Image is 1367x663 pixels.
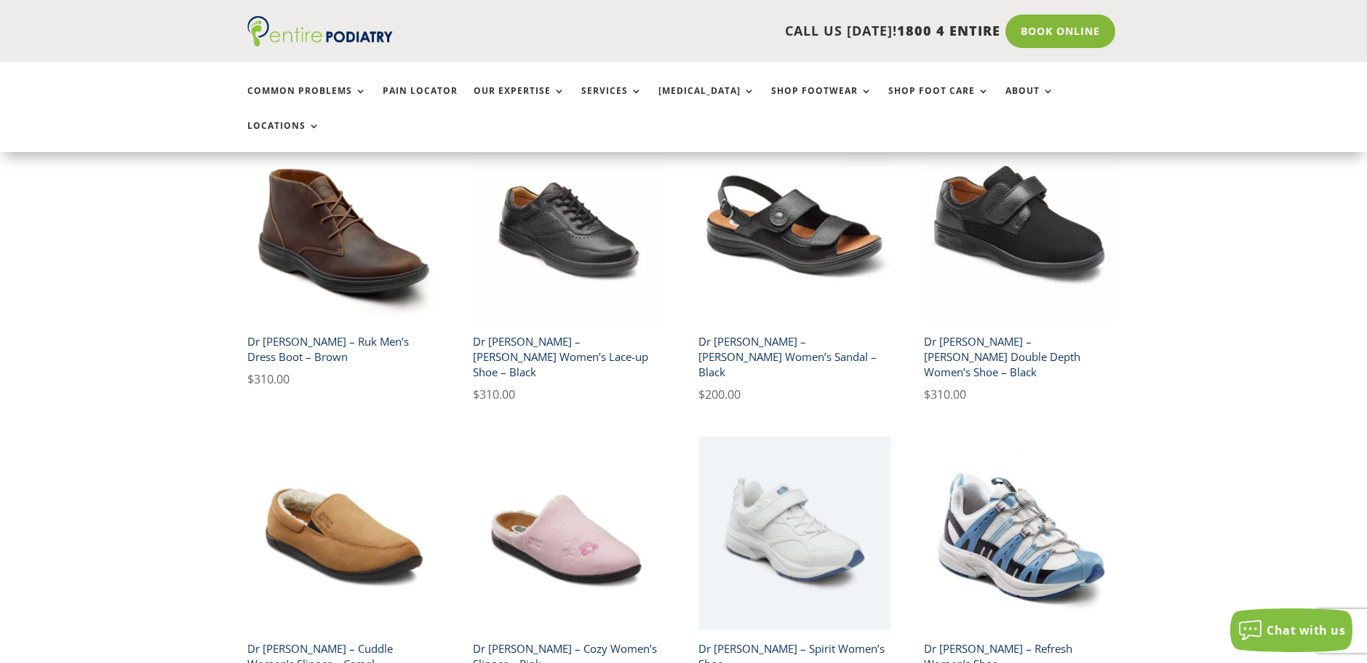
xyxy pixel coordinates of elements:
h2: Dr [PERSON_NAME] – [PERSON_NAME] Women’s Lace-up Shoe – Black [473,328,666,385]
span: $ [698,386,705,402]
img: Dr Comfort Patty Women's Walking Shoe Black [473,130,666,322]
a: Pain Locator [383,86,458,117]
img: Dr Comfort Lana Medium Wide Women's Sandal Black [698,130,891,322]
span: Chat with us [1267,622,1345,638]
bdi: 310.00 [473,386,515,402]
img: dr comfort ruk mens dress shoe brown [247,130,440,322]
a: Shop Footwear [771,86,872,117]
span: $ [247,371,254,387]
bdi: 310.00 [924,386,966,402]
a: dr comfort ruk mens dress shoe brownDr [PERSON_NAME] – Ruk Men’s Dress Boot – Brown $310.00 [247,130,440,389]
img: logo (1) [247,16,393,47]
a: About [1005,86,1054,117]
img: Dr Comfort Annie X Womens Double Depth Casual Shoe Black [924,130,1117,322]
h2: Dr [PERSON_NAME] – [PERSON_NAME] Double Depth Women’s Shoe – Black [924,328,1117,385]
a: Common Problems [247,86,367,117]
img: Dr Comfort Refresh Women's Shoe Blue [924,437,1117,630]
a: Book Online [1005,15,1115,48]
img: cozy dr comfort pink womens slipper [473,437,666,630]
a: Dr Comfort Annie X Womens Double Depth Casual Shoe BlackDr [PERSON_NAME] – [PERSON_NAME] Double D... [924,130,1117,405]
span: $ [924,386,930,402]
bdi: 310.00 [247,371,290,387]
span: 1800 4 ENTIRE [897,22,1000,39]
h2: Dr [PERSON_NAME] – [PERSON_NAME] Women’s Sandal – Black [698,328,891,385]
a: Shop Foot Care [888,86,989,117]
span: $ [473,386,479,402]
img: Dr Comfort Spirit White Athletic Shoe - Angle View [698,437,891,630]
img: cuddle dr comfort camel womens slipper [247,437,440,630]
a: Dr Comfort Lana Medium Wide Women's Sandal BlackDr [PERSON_NAME] – [PERSON_NAME] Women’s Sandal –... [698,130,891,405]
a: Dr Comfort Patty Women's Walking Shoe BlackDr [PERSON_NAME] – [PERSON_NAME] Women’s Lace-up Shoe ... [473,130,666,405]
button: Chat with us [1230,608,1352,652]
a: Services [581,86,642,117]
bdi: 200.00 [698,386,741,402]
p: CALL US [DATE]! [449,22,1000,41]
a: Locations [247,121,320,152]
a: Entire Podiatry [247,35,393,49]
a: Our Expertise [474,86,565,117]
a: [MEDICAL_DATA] [658,86,755,117]
h2: Dr [PERSON_NAME] – Ruk Men’s Dress Boot – Brown [247,328,440,370]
